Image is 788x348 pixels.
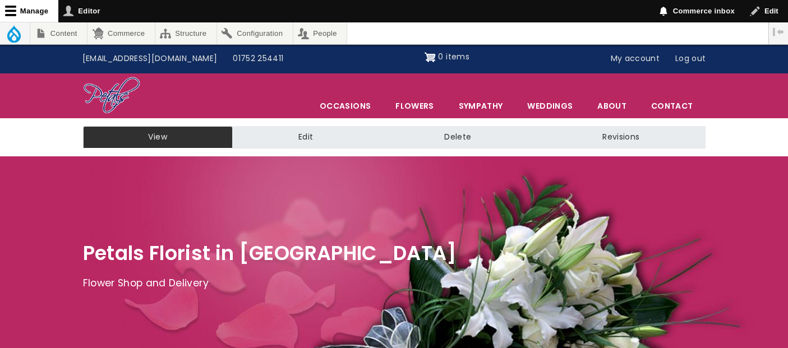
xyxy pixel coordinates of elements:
a: Revisions [537,126,705,149]
a: Contact [639,94,704,118]
img: Home [83,76,141,115]
a: 01752 254411 [225,48,291,69]
a: Sympathy [447,94,515,118]
span: Occasions [308,94,383,118]
span: Petals Florist in [GEOGRAPHIC_DATA] [83,239,457,267]
a: Content [30,22,87,44]
nav: Tabs [75,126,714,149]
a: People [293,22,347,44]
a: Edit [233,126,379,149]
a: Flowers [384,94,445,118]
a: Commerce [87,22,154,44]
button: Vertical orientation [769,22,788,41]
a: [EMAIL_ADDRESS][DOMAIN_NAME] [75,48,225,69]
p: Flower Shop and Delivery [83,275,706,292]
span: 0 items [438,51,469,62]
a: View [83,126,233,149]
a: Structure [155,22,216,44]
span: Weddings [515,94,584,118]
a: My account [603,48,668,69]
a: Log out [667,48,713,69]
img: Shopping cart [425,48,436,66]
a: Configuration [217,22,293,44]
a: About [586,94,638,118]
a: Shopping cart 0 items [425,48,469,66]
a: Delete [379,126,537,149]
